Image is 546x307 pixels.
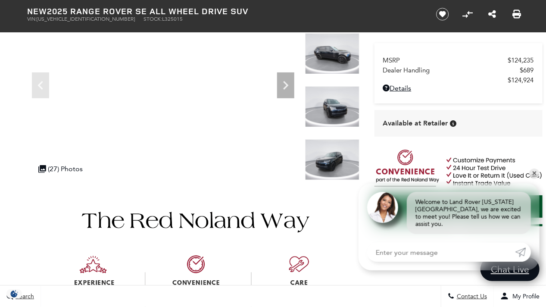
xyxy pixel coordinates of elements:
span: $124,924 [508,76,534,84]
a: Details [383,84,534,92]
span: VIN: [28,16,37,22]
span: Dealer Handling [383,66,520,74]
span: Available at Retailer [383,119,448,128]
img: Opt-Out Icon [4,289,24,298]
span: My Profile [509,293,540,300]
img: Agent profile photo [367,192,398,223]
button: Open user profile menu [494,285,546,307]
a: MSRP $124,235 [383,56,534,64]
strong: New [28,5,47,17]
div: Welcome to Land Rover [US_STATE][GEOGRAPHIC_DATA], we are excited to meet you! Please tell us how... [407,192,531,234]
a: Print this New 2025 Range Rover SE All Wheel Drive SUV [513,9,521,19]
span: $124,235 [508,56,534,64]
section: Click to Open Cookie Consent Modal [4,289,24,298]
span: Contact Us [455,293,487,300]
a: Submit [515,243,531,262]
img: New 2025 Santorini Black LAND ROVER SE image 2 [305,33,359,74]
div: Next [277,72,294,98]
span: Stock: [144,16,162,22]
span: MSRP [383,56,508,64]
img: New 2025 Santorini Black LAND ROVER SE image 3 [305,86,359,127]
button: Compare Vehicle [461,8,474,21]
a: Share this New 2025 Range Rover SE All Wheel Drive SUV [488,9,496,19]
input: Enter your message [367,243,515,262]
h1: 2025 Range Rover SE All Wheel Drive SUV [28,6,422,16]
span: L325015 [162,16,183,22]
a: Dealer Handling $689 [383,66,534,74]
button: Save vehicle [433,7,452,21]
a: $124,924 [383,76,534,84]
img: New 2025 Santorini Black LAND ROVER SE image 4 [305,139,359,180]
span: [US_VEHICLE_IDENTIFICATION_NUMBER] [37,16,135,22]
div: Vehicle is in stock and ready for immediate delivery. Due to demand, availability is subject to c... [450,120,457,127]
span: $689 [520,66,534,74]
